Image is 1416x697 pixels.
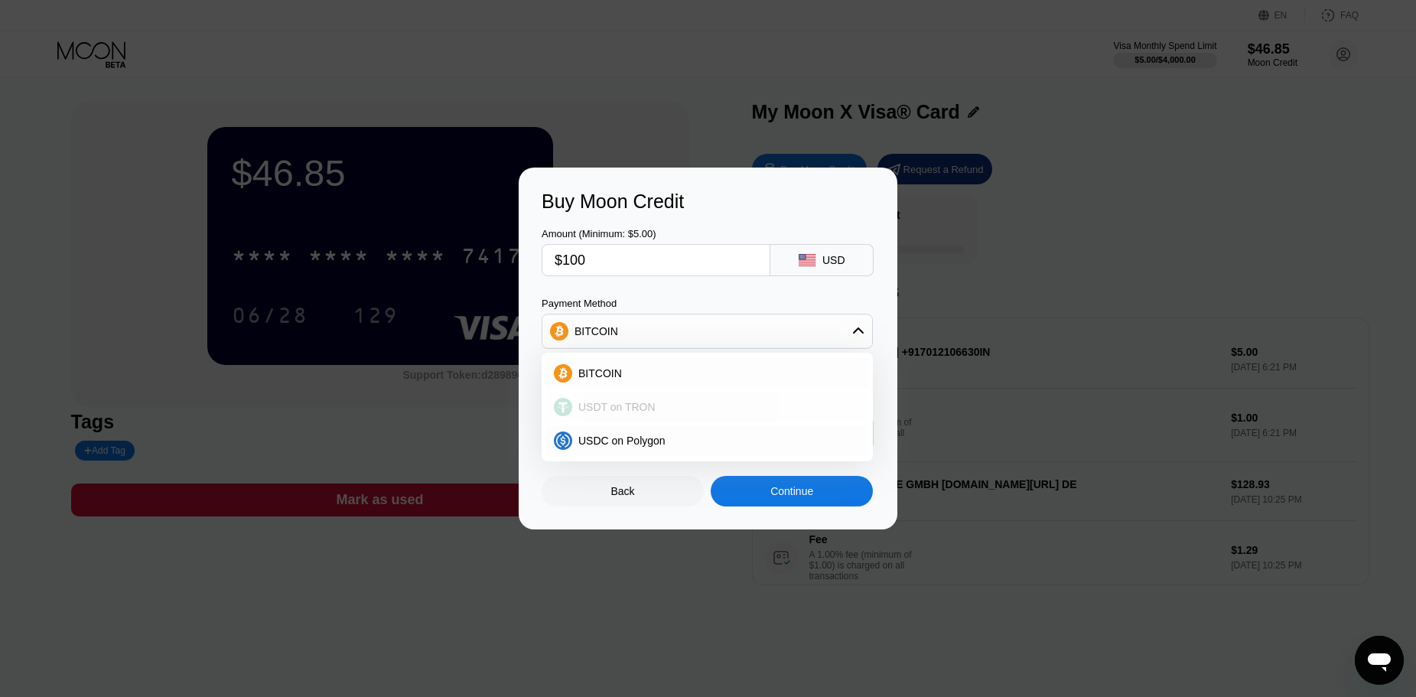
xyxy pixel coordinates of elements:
div: USD [822,254,845,266]
div: USDT on TRON [546,392,868,422]
div: Buy Moon Credit [542,191,874,213]
div: Continue [770,485,813,497]
div: Back [542,476,704,506]
div: Payment Method [542,298,873,309]
span: USDC on Polygon [578,435,666,447]
iframe: Button to launch messaging window [1355,636,1404,685]
span: BITCOIN [578,367,622,379]
div: BITCOIN [546,358,868,389]
div: Back [611,485,635,497]
input: $0.00 [555,245,757,275]
div: BITCOIN [542,316,872,347]
div: Amount (Minimum: $5.00) [542,228,770,239]
div: USDC on Polygon [546,425,868,456]
div: BITCOIN [575,325,618,337]
span: USDT on TRON [578,401,656,413]
div: Continue [711,476,873,506]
